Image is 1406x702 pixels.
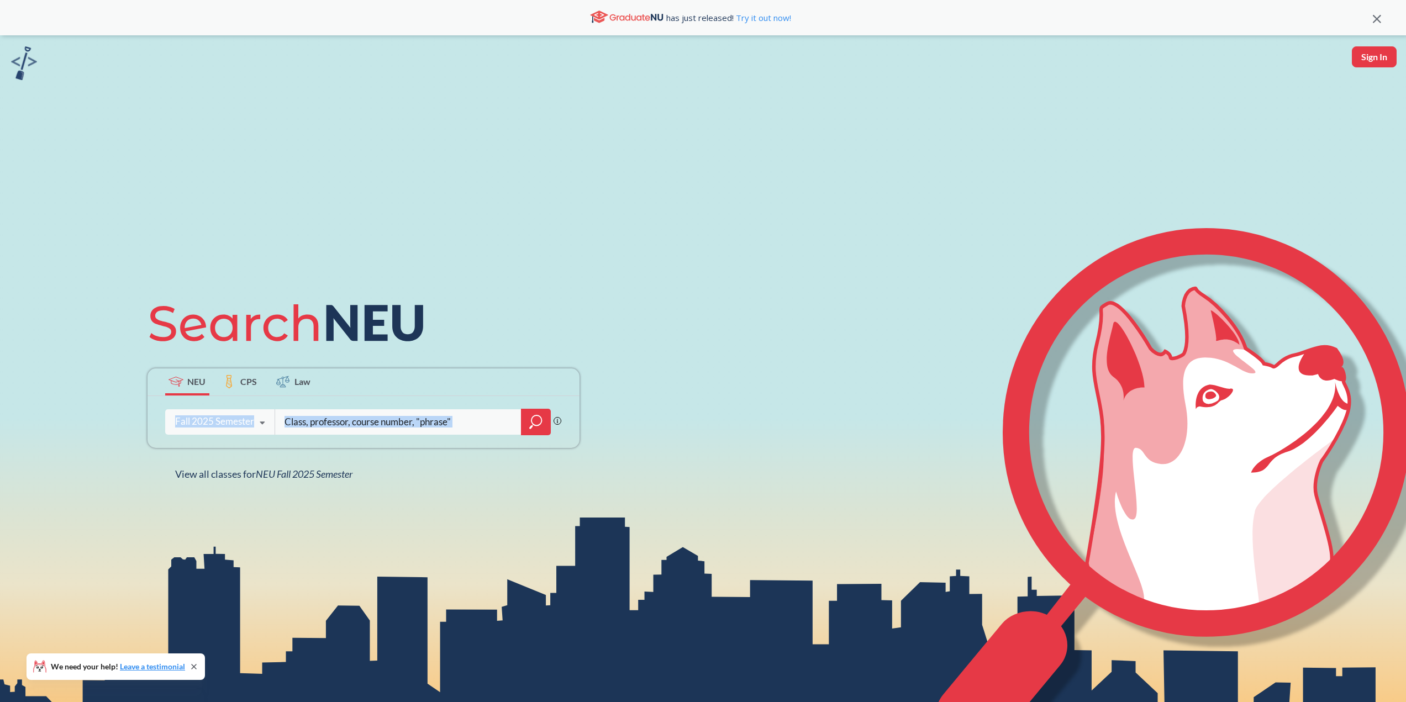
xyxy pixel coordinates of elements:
svg: magnifying glass [529,414,543,430]
input: Class, professor, course number, "phrase" [283,410,513,434]
span: We need your help! [51,663,185,671]
div: Fall 2025 Semester [175,415,254,427]
button: Sign In [1352,46,1397,67]
span: NEU Fall 2025 Semester [256,468,352,480]
a: Leave a testimonial [120,662,185,671]
span: has just released! [666,12,791,24]
span: NEU [187,375,206,388]
span: Law [294,375,310,388]
span: View all classes for [175,468,352,480]
img: sandbox logo [11,46,37,80]
div: magnifying glass [521,409,551,435]
a: sandbox logo [11,46,37,83]
a: Try it out now! [734,12,791,23]
span: CPS [240,375,257,388]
